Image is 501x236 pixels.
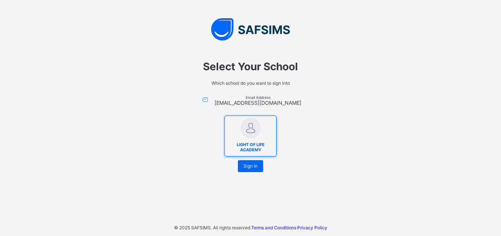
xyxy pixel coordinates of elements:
[240,118,261,138] img: LIGHT OF LIFE ACADEMY
[147,60,354,73] span: Select Your School
[147,80,354,86] span: Which school do you want to sign into
[243,163,258,169] span: Sign In
[215,100,301,106] span: [EMAIL_ADDRESS][DOMAIN_NAME]
[174,225,251,230] span: © 2025 SAFSIMS. All rights reserved.
[251,225,327,230] span: ·
[251,225,296,230] a: Terms and Conditions
[215,95,301,100] span: Email Address
[228,140,273,154] span: LIGHT OF LIFE ACADEMY
[139,18,362,41] img: SAFSIMS Logo
[297,225,327,230] a: Privacy Policy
